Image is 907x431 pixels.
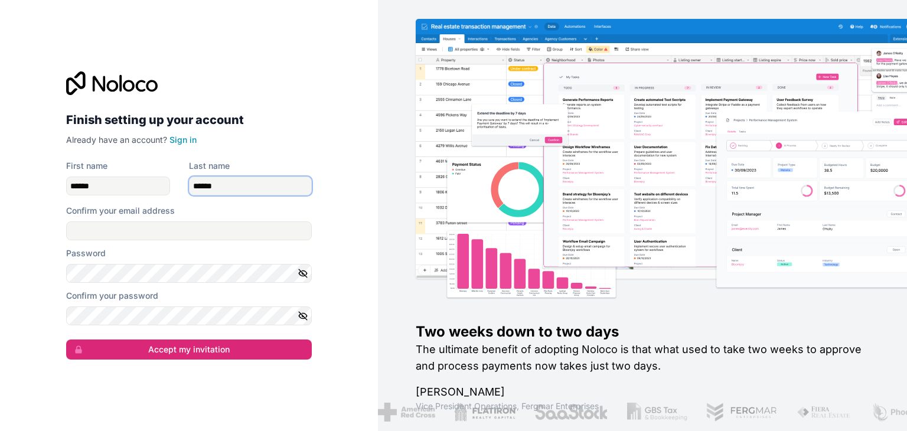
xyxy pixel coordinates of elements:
h1: Two weeks down to two days [416,322,869,341]
label: Password [66,247,106,259]
h2: Finish setting up your account [66,109,312,130]
input: Email address [66,221,312,240]
img: /assets/american-red-cross-BAupjrZR.png [378,403,435,422]
a: Sign in [169,135,197,145]
input: Confirm password [66,306,312,325]
button: Accept my invitation [66,339,312,360]
label: Confirm your password [66,290,158,302]
input: given-name [66,177,170,195]
h1: [PERSON_NAME] [416,384,869,400]
label: First name [66,160,107,172]
h2: The ultimate benefit of adopting Noloco is that what used to take two weeks to approve and proces... [416,341,869,374]
label: Last name [189,160,230,172]
label: Confirm your email address [66,205,175,217]
input: Password [66,264,312,283]
input: family-name [189,177,312,195]
span: Already have an account? [66,135,167,145]
h1: Vice President Operations , Fergmar Enterprises [416,400,869,412]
